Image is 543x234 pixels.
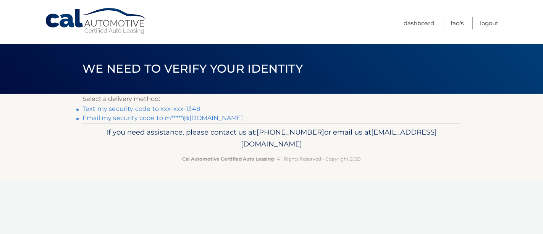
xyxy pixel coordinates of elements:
[404,17,434,29] a: Dashboard
[82,114,243,122] a: Email my security code to m*****@[DOMAIN_NAME]
[257,128,324,136] span: [PHONE_NUMBER]
[182,156,274,162] strong: Cal Automotive Certified Auto Leasing
[480,17,498,29] a: Logout
[82,105,200,112] a: Text my security code to xxx-xxx-1348
[45,8,148,35] a: Cal Automotive
[87,155,456,163] p: - All Rights Reserved - Copyright 2025
[82,94,461,104] p: Select a delivery method:
[87,126,456,151] p: If you need assistance, please contact us at: or email us at
[451,17,464,29] a: FAQ's
[82,62,303,76] span: We need to verify your identity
